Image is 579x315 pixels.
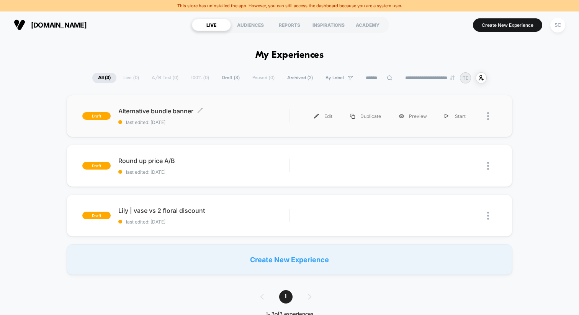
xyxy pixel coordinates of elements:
div: Create New Experience [67,244,512,275]
button: SC [548,17,568,33]
span: draft [82,212,111,219]
span: draft [82,112,111,120]
input: Seek [6,140,291,147]
div: INSPIRATIONS [309,19,348,31]
img: end [450,75,455,80]
img: close [487,112,489,120]
span: Archived ( 2 ) [281,73,319,83]
span: Alternative bundle banner [118,107,289,115]
div: Current time [186,152,204,160]
div: LIVE [192,19,231,31]
h1: My Experiences [255,50,324,61]
div: Duplicate [341,108,390,125]
span: last edited: [DATE] [118,169,289,175]
span: Draft ( 3 ) [216,73,245,83]
span: draft [82,162,111,170]
div: Edit [305,108,341,125]
span: [DOMAIN_NAME] [31,21,87,29]
img: menu [350,114,355,119]
img: menu [314,114,319,119]
button: Play, NEW DEMO 2025-VEED.mp4 [4,150,16,162]
img: close [487,212,489,220]
p: TE [463,75,468,81]
div: Duration [205,152,225,160]
div: Preview [390,108,436,125]
span: last edited: [DATE] [118,219,289,225]
button: [DOMAIN_NAME] [11,19,89,31]
div: ACADEMY [348,19,387,31]
div: AUDIENCES [231,19,270,31]
span: By Label [325,75,344,81]
img: close [487,162,489,170]
img: menu [445,114,448,119]
input: Volume [240,153,263,160]
div: SC [550,18,565,33]
div: Start [436,108,474,125]
span: Round up price A/B [118,157,289,165]
span: Lily | vase vs 2 floral discount [118,207,289,214]
img: Visually logo [14,19,25,31]
span: last edited: [DATE] [118,119,289,125]
button: Create New Experience [473,18,542,32]
span: All ( 3 ) [92,73,116,83]
span: 1 [279,290,293,304]
div: REPORTS [270,19,309,31]
button: Play, NEW DEMO 2025-VEED.mp4 [139,74,157,92]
